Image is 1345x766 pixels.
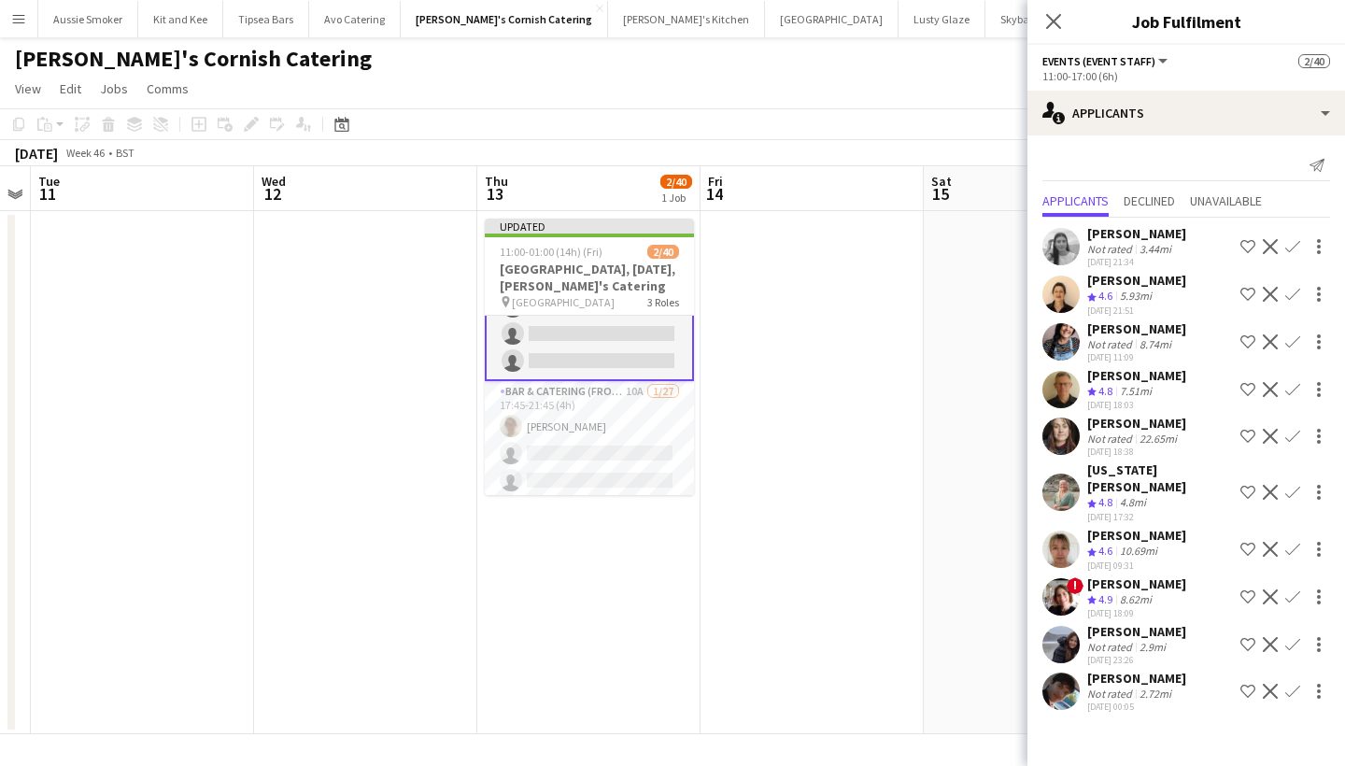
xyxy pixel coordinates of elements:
div: [US_STATE][PERSON_NAME] [1087,461,1233,495]
div: 22.65mi [1136,432,1181,446]
div: Not rated [1087,242,1136,256]
div: 1 Job [661,191,691,205]
div: [PERSON_NAME] [1087,575,1186,592]
div: 2.9mi [1136,640,1169,654]
span: 4.9 [1098,592,1112,606]
span: 4.8 [1098,495,1112,509]
h3: Job Fulfilment [1027,9,1345,34]
button: [GEOGRAPHIC_DATA] [765,1,899,37]
span: Tue [38,173,60,190]
button: Avo Catering [309,1,401,37]
div: 2.72mi [1136,687,1175,701]
h1: [PERSON_NAME]'s Cornish Catering [15,45,372,73]
span: Events (Event Staff) [1042,54,1155,68]
button: Events (Event Staff) [1042,54,1170,68]
span: Jobs [100,80,128,97]
div: [DATE] 09:31 [1087,560,1186,572]
span: 4.8 [1098,384,1112,398]
span: 2/40 [660,175,692,189]
span: ! [1067,577,1083,594]
a: View [7,77,49,101]
div: [DATE] 18:03 [1087,399,1186,411]
div: [PERSON_NAME] [1087,415,1186,432]
div: [PERSON_NAME] [1087,320,1186,337]
div: [DATE] 11:09 [1087,351,1186,363]
a: Comms [139,77,196,101]
div: [PERSON_NAME] [1087,225,1186,242]
div: 10.69mi [1116,544,1161,560]
div: [DATE] 00:05 [1087,701,1186,713]
span: Comms [147,80,189,97]
span: 4.6 [1098,289,1112,303]
div: Applicants [1027,91,1345,135]
div: 4.8mi [1116,495,1150,511]
div: 3.44mi [1136,242,1175,256]
span: 14 [705,183,723,205]
span: Declined [1124,194,1175,207]
button: [PERSON_NAME]'s Kitchen [608,1,765,37]
div: Not rated [1087,640,1136,654]
div: [PERSON_NAME] [1087,527,1186,544]
span: 11 [35,183,60,205]
div: [DATE] 17:32 [1087,511,1233,523]
span: Wed [262,173,286,190]
span: Week 46 [62,146,108,160]
span: 15 [928,183,952,205]
div: BST [116,146,134,160]
div: [DATE] 23:26 [1087,654,1186,666]
div: 8.74mi [1136,337,1175,351]
span: View [15,80,41,97]
span: 4.6 [1098,544,1112,558]
span: 2/40 [1298,54,1330,68]
span: Sat [931,173,952,190]
div: Not rated [1087,687,1136,701]
span: Applicants [1042,194,1109,207]
div: Updated [485,219,694,234]
h3: [GEOGRAPHIC_DATA], [DATE], [PERSON_NAME]'s Catering [485,261,694,294]
div: [DATE] [15,144,58,163]
a: Jobs [92,77,135,101]
div: [PERSON_NAME] [1087,272,1186,289]
div: [DATE] 21:34 [1087,256,1186,268]
span: Edit [60,80,81,97]
div: Not rated [1087,432,1136,446]
span: 11:00-01:00 (14h) (Fri) [500,245,602,259]
button: Skybar [985,1,1049,37]
span: [GEOGRAPHIC_DATA] [512,295,615,309]
div: [PERSON_NAME] [1087,623,1186,640]
span: Unavailable [1190,194,1262,207]
span: 2/40 [647,245,679,259]
button: Lusty Glaze [899,1,985,37]
div: [DATE] 21:51 [1087,305,1186,317]
div: 5.93mi [1116,289,1155,305]
button: [PERSON_NAME]'s Cornish Catering [401,1,608,37]
span: 3 Roles [647,295,679,309]
div: 11:00-17:00 (6h) [1042,69,1330,83]
button: Tipsea Bars [223,1,309,37]
div: [DATE] 18:38 [1087,446,1186,458]
div: 7.51mi [1116,384,1155,400]
div: [PERSON_NAME] [1087,367,1186,384]
div: [PERSON_NAME] [1087,670,1186,687]
app-job-card: Updated11:00-01:00 (14h) (Fri)2/40[GEOGRAPHIC_DATA], [DATE], [PERSON_NAME]'s Catering [GEOGRAPHIC... [485,219,694,495]
button: Aussie Smoker [38,1,138,37]
span: Fri [708,173,723,190]
div: 8.62mi [1116,592,1155,608]
a: Edit [52,77,89,101]
span: Thu [485,173,508,190]
button: Kit and Kee [138,1,223,37]
div: [DATE] 18:09 [1087,607,1186,619]
span: 12 [259,183,286,205]
span: 13 [482,183,508,205]
div: Not rated [1087,337,1136,351]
